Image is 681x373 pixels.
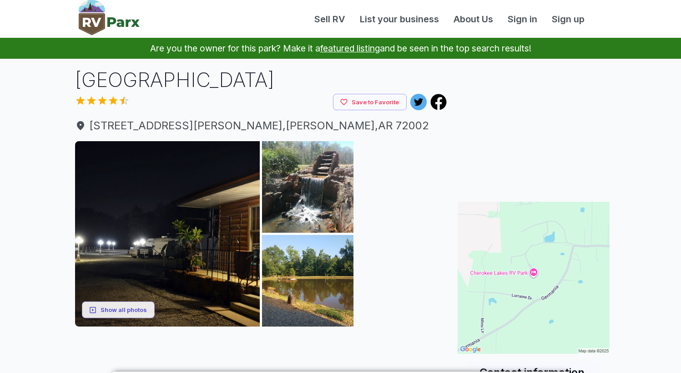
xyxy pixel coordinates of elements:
[75,66,447,94] h1: [GEOGRAPHIC_DATA]
[75,118,447,134] span: [STREET_ADDRESS][PERSON_NAME] , [PERSON_NAME] , AR 72002
[458,202,610,354] img: Map for Cherokee Lakes RV Park
[262,141,353,233] img: AAcXr8qMKPsAh-IIjW8Mt6tPPBsv31XFt-hnBGX5hBz9hbmun0XyYuXRY7ikH7CLC7wUPuGJKwM3hv-PBVny1fJDCCGijRSB3...
[11,38,670,59] p: Are you the owner for this park? Make it a and be seen in the top search results!
[446,12,500,26] a: About Us
[333,94,407,111] button: Save to Favorite
[353,12,446,26] a: List your business
[356,141,447,233] img: AAcXr8oKoEac74hjoYYO2bKqF5jYy0Y41IroZkmZGJZdh0lQVh9va5c2TZuDxfJ-r6Ire5Yqc9mpJi6_aTC__qs8WK38x-NDL...
[75,327,447,368] iframe: Advertisement
[307,12,353,26] a: Sell RV
[82,301,155,318] button: Show all photos
[75,118,447,134] a: [STREET_ADDRESS][PERSON_NAME],[PERSON_NAME],AR 72002
[356,235,447,327] img: AAcXr8rCPDfefjQXNTBCANFoIlbn3-tTX5_MQtelBye_34WGKVWFwHk_HPf75SvgUOuT1E8cufasED3fqoq8Hj6UWMbH1NGz1...
[262,235,353,327] img: AAcXr8r7jC6BWFOLtHqZujnD-ch51I3YDTs7te8kseX_qh_AiA4Ro5vMFWwEB6o2S0stRY_BTaZcjxh4oaD2BFrHzBr_Fn6XQ...
[75,141,260,327] img: AAcXr8pldiPAUQcT9njbHVdUw5_dC1nKfb2_egGa2WKAwlZT-zEm5zdv-AHN_Mj123OF-VS_OwcuAonyFB3nnPjbJh6OEZZmt...
[320,43,380,54] a: featured listing
[458,66,610,180] iframe: Advertisement
[500,12,545,26] a: Sign in
[545,12,592,26] a: Sign up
